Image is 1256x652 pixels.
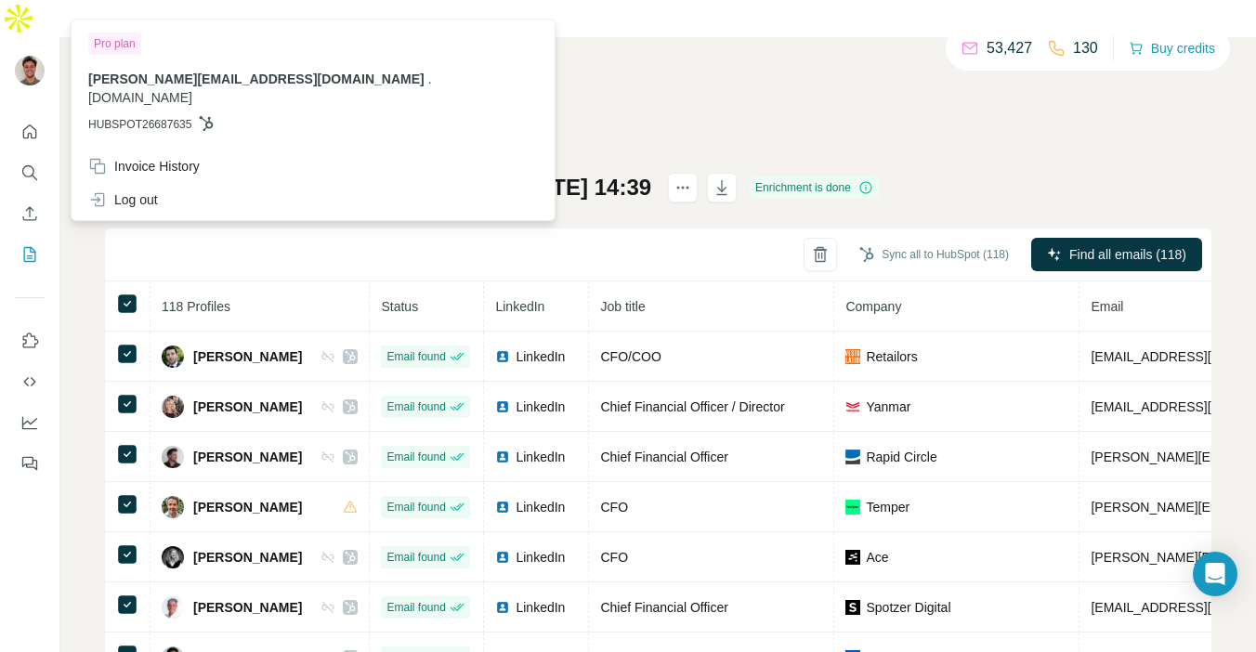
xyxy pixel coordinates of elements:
button: Quick start [15,115,45,149]
span: LinkedIn [516,548,565,567]
button: Search [15,156,45,189]
span: CFO [600,550,628,565]
span: Yanmar [866,398,910,416]
div: Enrichment is done [750,176,879,199]
div: Open Intercom Messenger [1193,552,1237,596]
span: [PERSON_NAME] [193,398,302,416]
span: [PERSON_NAME] [193,498,302,516]
span: Chief Financial Officer [600,600,727,615]
span: LinkedIn [516,448,565,466]
div: Log out [88,190,158,209]
div: Invoice History [88,157,200,176]
img: LinkedIn logo [495,450,510,464]
img: company-logo [845,500,860,515]
button: My lists [15,238,45,271]
button: Enrich CSV [15,197,45,230]
span: Chief Financial Officer / Director [600,399,784,414]
button: Feedback [15,447,45,480]
p: 130 [1073,37,1098,59]
span: [PERSON_NAME] [193,598,302,617]
span: [PERSON_NAME] [193,548,302,567]
span: Spotzer Digital [866,598,950,617]
img: LinkedIn logo [495,399,510,414]
span: Email [1091,299,1123,314]
span: Job title [600,299,645,314]
div: Pro plan [88,33,141,55]
span: Status [381,299,418,314]
span: Rapid Circle [866,448,936,466]
p: 53,427 [987,37,1032,59]
img: company-logo [845,550,860,565]
button: Buy credits [1129,35,1215,61]
span: CFO/COO [600,349,661,364]
span: Ace [866,548,888,567]
img: Avatar [162,446,184,468]
button: Sync all to HubSpot (118) [846,241,1022,268]
img: company-logo [845,399,860,414]
button: Find all emails (118) [1031,238,1202,271]
span: LinkedIn [495,299,544,314]
span: LinkedIn [516,398,565,416]
span: Temper [866,498,909,516]
span: Find all emails (118) [1069,245,1186,264]
img: Avatar [162,546,184,568]
img: LinkedIn logo [495,550,510,565]
span: Email found [386,599,445,616]
span: Email found [386,398,445,415]
img: Avatar [15,56,45,85]
span: [PERSON_NAME][EMAIL_ADDRESS][DOMAIN_NAME] [88,72,425,86]
img: company-logo [845,600,860,615]
img: Avatar [162,396,184,418]
button: actions [668,173,698,202]
span: . [428,72,432,86]
img: Avatar [162,346,184,368]
span: [PERSON_NAME] [193,448,302,466]
span: [PERSON_NAME] [193,347,302,366]
img: company-logo [845,349,860,364]
button: Use Surfe on LinkedIn [15,324,45,358]
span: Email found [386,549,445,566]
img: Avatar [162,596,184,619]
span: HUBSPOT26687635 [88,116,191,133]
button: Use Surfe API [15,365,45,398]
span: LinkedIn [516,498,565,516]
button: Dashboard [15,406,45,439]
span: [DOMAIN_NAME] [88,90,192,105]
span: Retailors [866,347,917,366]
span: Company [845,299,901,314]
span: 118 Profiles [162,299,230,314]
img: Avatar [162,496,184,518]
span: LinkedIn [516,598,565,617]
span: LinkedIn [516,347,565,366]
span: Email found [386,499,445,515]
img: LinkedIn logo [495,600,510,615]
img: LinkedIn logo [495,349,510,364]
span: Email found [386,348,445,365]
span: CFO [600,500,628,515]
img: company-logo [845,450,860,464]
span: Email found [386,449,445,465]
img: LinkedIn logo [495,500,510,515]
span: Chief Financial Officer [600,450,727,464]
